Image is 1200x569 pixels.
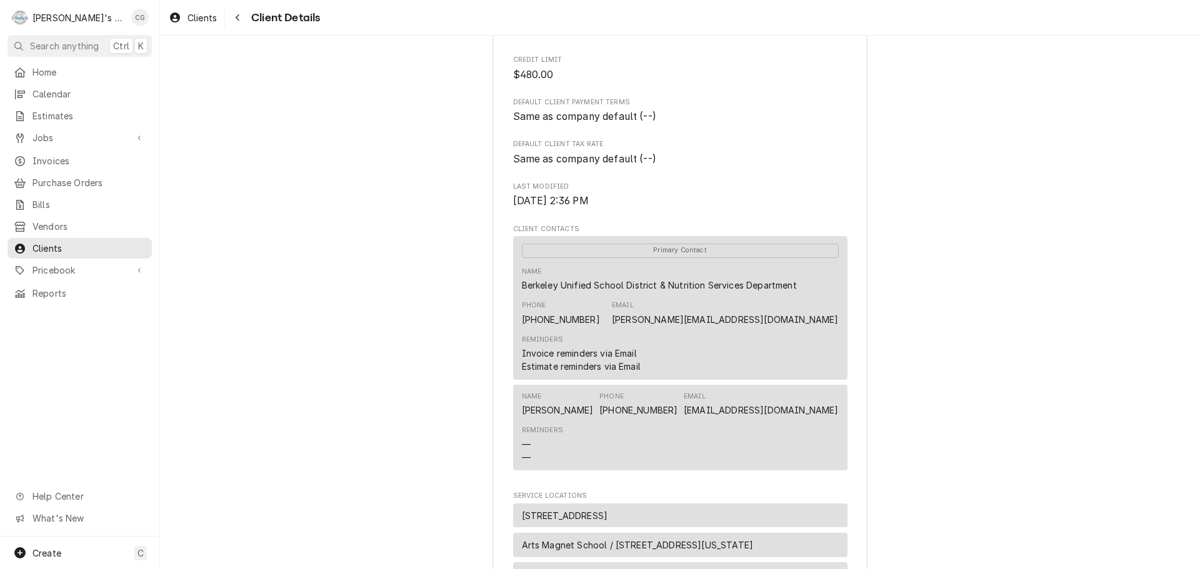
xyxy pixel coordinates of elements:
[522,360,641,373] div: Estimate reminders via Email
[513,182,847,192] span: Last Modified
[513,69,554,81] span: $480.00
[522,403,594,417] div: [PERSON_NAME]
[513,153,656,165] span: Same as company default (--)
[522,244,839,258] span: Primary Contact
[7,283,152,304] a: Reports
[522,425,563,463] div: Reminders
[684,392,838,417] div: Email
[32,198,146,211] span: Bills
[138,39,144,52] span: K
[7,127,152,148] a: Go to Jobs
[513,503,847,528] div: Service Location
[11,9,29,26] div: Rudy's Commercial Refrigeration's Avatar
[32,264,127,277] span: Pricebook
[684,392,706,402] div: Email
[164,7,222,28] a: Clients
[522,335,563,345] div: Reminders
[684,405,838,415] a: [EMAIL_ADDRESS][DOMAIN_NAME]
[522,451,531,464] div: —
[522,279,797,292] div: Berkeley Unified School District & Nutrition Services Department
[513,97,847,107] span: Default Client Payment Terms
[522,335,641,373] div: Reminders
[513,97,847,124] div: Default Client Payment Terms
[113,39,129,52] span: Ctrl
[522,392,594,417] div: Name
[513,182,847,209] div: Last Modified
[522,538,754,552] span: Arts Magnet School / [STREET_ADDRESS][US_STATE]
[513,55,847,82] div: Credit Limit
[32,176,146,189] span: Purchase Orders
[32,109,146,122] span: Estimates
[513,491,847,501] span: Service Locations
[32,287,146,300] span: Reports
[32,220,146,233] span: Vendors
[612,300,634,310] div: Email
[513,139,847,166] div: Default Client Tax Rate
[513,236,847,380] div: Contact
[522,314,600,325] a: [PHONE_NUMBER]
[32,87,146,101] span: Calendar
[7,172,152,193] a: Purchase Orders
[7,260,152,280] a: Go to Pricebook
[599,392,677,417] div: Phone
[612,300,839,325] div: Email
[7,151,152,171] a: Invoices
[522,347,637,360] div: Invoice reminders via Email
[522,267,797,292] div: Name
[30,39,99,52] span: Search anything
[513,385,847,470] div: Contact
[131,9,149,26] div: Christine Gutierrez's Avatar
[599,392,624,402] div: Phone
[32,154,146,167] span: Invoices
[513,224,847,476] div: Client Contacts
[513,194,847,209] span: Last Modified
[7,106,152,126] a: Estimates
[513,67,847,82] span: Credit Limit
[32,131,127,144] span: Jobs
[599,405,677,415] a: [PHONE_NUMBER]
[7,238,152,259] a: Clients
[32,11,124,24] div: [PERSON_NAME]'s Commercial Refrigeration
[32,490,144,503] span: Help Center
[513,55,847,65] span: Credit Limit
[7,486,152,507] a: Go to Help Center
[522,425,563,435] div: Reminders
[247,9,320,26] span: Client Details
[7,194,152,215] a: Bills
[513,195,589,207] span: [DATE] 2:36 PM
[513,224,847,234] span: Client Contacts
[522,392,542,402] div: Name
[522,300,600,325] div: Phone
[131,9,149,26] div: CG
[522,242,839,257] div: Primary
[32,512,144,525] span: What's New
[513,533,847,557] div: Service Location
[513,139,847,149] span: Default Client Tax Rate
[513,236,847,476] div: Client Contacts List
[227,7,247,27] button: Navigate back
[11,9,29,26] div: R
[7,216,152,237] a: Vendors
[513,109,847,124] span: Default Client Payment Terms
[513,152,847,167] span: Default Client Tax Rate
[7,35,152,57] button: Search anythingCtrlK
[32,548,61,558] span: Create
[513,111,656,122] span: Same as company default (--)
[522,300,546,310] div: Phone
[7,508,152,528] a: Go to What's New
[137,547,144,560] span: C
[522,438,531,451] div: —
[187,11,217,24] span: Clients
[32,242,146,255] span: Clients
[612,314,839,325] a: [PERSON_NAME][EMAIL_ADDRESS][DOMAIN_NAME]
[522,267,542,277] div: Name
[7,62,152,82] a: Home
[7,84,152,104] a: Calendar
[32,66,146,79] span: Home
[522,509,608,522] span: [STREET_ADDRESS]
